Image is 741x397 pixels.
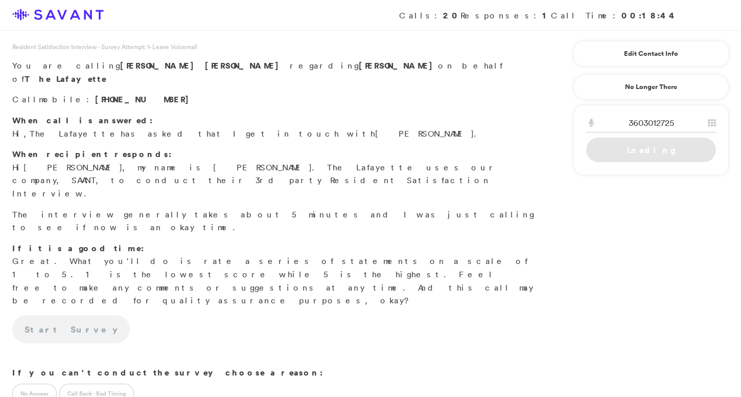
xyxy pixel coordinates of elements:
strong: When call is answered: [12,115,153,126]
span: mobile [39,94,86,104]
span: [PERSON_NAME] [375,128,474,139]
strong: If it is a good time: [12,242,144,254]
span: [PHONE_NUMBER] [95,94,194,105]
p: You are calling regarding on behalf of [12,59,535,85]
a: Loading [586,138,716,162]
a: Start Survey [12,315,130,344]
span: The Lafayette [30,128,121,139]
p: Hi , my name is [PERSON_NAME]. The Lafayette uses our company, SAVANT, to conduct their 3rd party... [12,148,535,200]
strong: If you can't conduct the survey choose a reason: [12,367,323,378]
span: [PERSON_NAME] [120,60,199,71]
p: Call : [12,93,535,106]
p: Hi, has asked that I get in touch with . [12,114,535,140]
span: Resident Satisfaction Interview - Survey Attempt: 1 - Leave Voicemail [12,42,197,51]
a: No Longer There [573,74,729,100]
p: Great. What you'll do is rate a series of statements on a scale of 1 to 5. 1 is the lowest score ... [12,242,535,307]
strong: 00:18:44 [621,10,678,21]
strong: [PERSON_NAME] [359,60,438,71]
strong: The Lafayette [25,73,106,84]
strong: 20 [443,10,460,21]
span: [PERSON_NAME] [205,60,284,71]
a: Edit Contact Info [586,46,716,62]
strong: When recipient responds: [12,148,172,160]
strong: 1 [542,10,551,21]
p: The interview generally takes about 5 minutes and I was just calling to see if now is an okay time. [12,208,535,234]
span: [PERSON_NAME] [24,162,122,172]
